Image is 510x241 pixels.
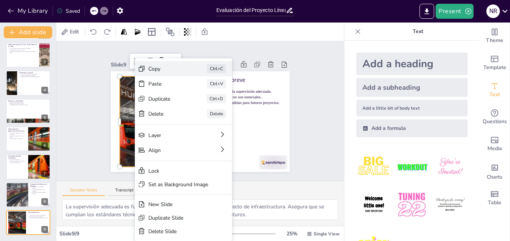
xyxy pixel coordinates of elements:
[41,170,48,177] div: 7
[486,4,500,19] button: N R
[207,64,226,73] div: Ctrl+C
[10,162,26,163] p: Colapso estructural en 2021.
[4,26,52,38] button: Add slide
[41,87,48,93] div: 4
[148,110,186,117] div: Delete
[21,75,48,76] p: Aumenta la capacidad de transporte.
[480,131,510,158] div: Add images, graphics, shapes or video
[57,8,80,15] div: Saved
[111,61,208,68] div: Slide 9
[356,78,468,97] div: Add a subheading
[68,28,80,35] span: Edit
[41,114,48,121] div: 5
[489,90,500,99] span: Text
[483,117,507,126] span: Questions
[108,188,141,196] button: Transcript
[30,214,48,216] p: Importancia de la supervisión adecuada.
[356,119,468,137] div: Add a formula
[148,201,208,208] div: New Slide
[480,158,510,185] div: Add charts and graphs
[10,49,37,51] p: La inauguración se realizó el [DATE].
[10,51,37,53] p: El proyecto tuvo un sobrecosto del 50% respecto al presupuesto inicial.
[6,210,50,235] div: 9
[41,226,48,233] div: 9
[148,95,186,102] div: Duplicate
[10,104,48,105] p: Complejidad técnica y cambios en el diseño.
[30,183,48,187] p: Evaluación de eficiencia y eficacia
[30,217,48,219] p: Lecciones aprendidas para futuros proyectos.
[8,155,26,159] p: Principales desafíos enfrentados
[207,89,281,94] p: Importancia de la supervisión adecuada.
[21,74,48,75] p: Conecta zonas oriente y poniente/sureste.
[487,145,502,153] span: Media
[146,26,158,38] div: Layout
[41,198,48,205] div: 8
[148,214,208,221] div: Duplicate Slide
[6,43,50,68] div: 3
[480,77,510,104] div: Add text boxes
[356,53,468,75] div: Add a heading
[216,5,286,16] input: Insert title
[148,65,186,72] div: Copy
[148,147,198,154] div: Align
[480,185,510,212] div: Add a table
[314,231,339,237] span: Single View
[207,94,281,100] p: Controles técnicos son esenciales.
[8,99,48,102] p: Recursos y contratistas
[8,128,26,132] p: Administración y gobernanza del proyecto
[10,161,26,162] p: Problemas constructivos y de diseño.
[10,159,26,161] p: Retrasos en la ejecución.
[28,211,48,214] p: Conclusión breve
[200,75,281,84] p: Conclusión breve
[487,173,502,181] span: Charts
[207,79,226,88] div: Ctrl+V
[394,149,429,184] img: 2.jpeg
[32,189,48,191] p: Problemas estructurales y cierre prolongado.
[480,104,510,131] div: Get real-time input from your audience
[19,72,48,74] p: Planeación y alcance
[6,99,50,124] div: 5
[8,44,37,48] p: Análisis del proyecto: Línea 12 del Metro de la CDMX
[6,71,50,95] div: 4
[6,182,50,207] div: 8
[486,36,503,45] span: Theme
[148,181,208,188] div: Set as Background Image
[207,100,281,105] p: Lecciones aprendidas para futuros proyectos.
[32,191,48,194] p: Sobrecostos evidencian fallas en la eficiencia.
[207,109,226,118] div: Delete
[394,187,429,222] img: 5.jpeg
[419,4,434,19] button: Export to PowerPoint
[480,23,510,50] div: Change the overall theme
[433,187,468,222] img: 6.jpeg
[10,101,48,103] p: Empresas clave en la construcción.
[436,4,473,19] button: Present
[6,154,50,179] div: 7
[488,199,501,207] span: Table
[356,149,391,184] img: 1.jpeg
[10,103,48,104] p: Presupuesto severamente rebasado.
[356,100,468,116] div: Add a little bit of body text
[356,187,391,222] img: 4.jpeg
[148,80,186,87] div: Paste
[59,230,203,237] div: Slide 9 / 9
[148,132,198,139] div: Layer
[207,94,226,103] div: Ctrl+D
[41,142,48,149] div: 6
[41,59,48,65] div: 3
[10,48,37,49] p: La Línea 12 tiene 24 km de longitud y 20 estaciones.
[433,149,468,184] img: 3.jpeg
[10,133,26,135] p: Involucra al Gobierno de la Ciudad y contratistas.
[10,138,26,139] p: Afectó la ejecución del proyecto.
[283,230,301,237] div: 25 %
[480,50,510,77] div: Add ready made slides
[62,188,105,196] button: Speaker Notes
[166,27,175,36] span: Position
[6,5,51,17] button: My Library
[486,5,500,18] div: N R
[62,199,338,220] textarea: La supervisión adecuada es fundamental para el éxito de cualquier proyecto de infraestructura. As...
[32,186,48,189] p: Ampliación de la cobertura de transporte.
[148,167,208,175] div: Lock
[364,23,472,41] p: Text
[30,216,48,217] p: Controles técnicos son esenciales.
[483,63,506,72] span: Template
